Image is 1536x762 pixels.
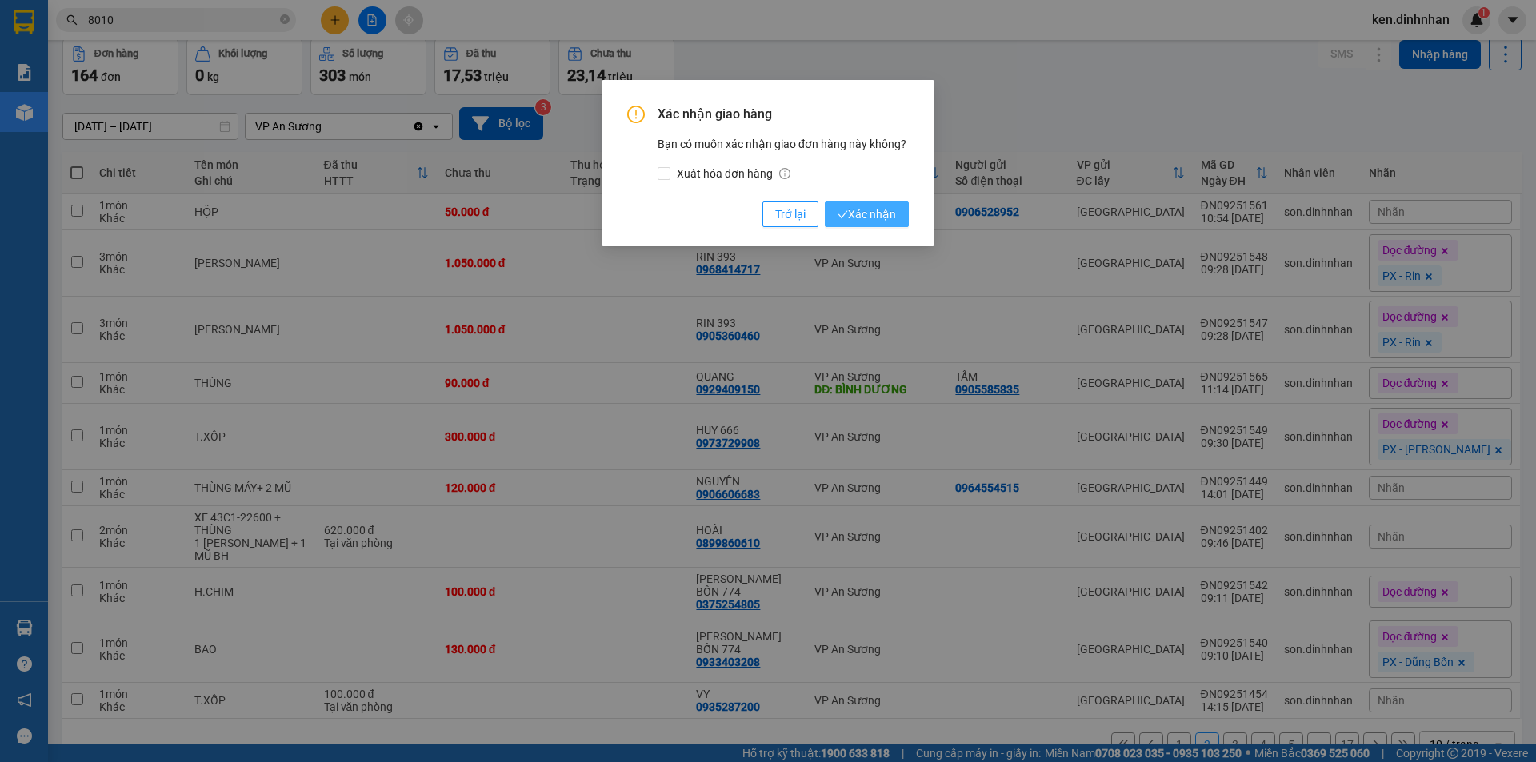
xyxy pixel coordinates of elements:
span: check [838,209,848,220]
span: Xuất hóa đơn hàng [670,165,797,182]
span: environment [110,89,122,100]
li: [PERSON_NAME] [8,8,232,38]
button: Trở lại [762,201,818,227]
button: checkXác nhận [825,201,909,227]
span: Xác nhận giao hàng [658,106,909,123]
li: VP VP An Sương [110,68,213,86]
span: info-circle [779,168,790,179]
div: Bạn có muốn xác nhận giao đơn hàng này không? [658,135,909,182]
li: VP [GEOGRAPHIC_DATA] [8,68,110,121]
span: Xác nhận [838,205,896,223]
span: Trở lại [775,205,806,223]
span: exclamation-circle [627,106,645,123]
